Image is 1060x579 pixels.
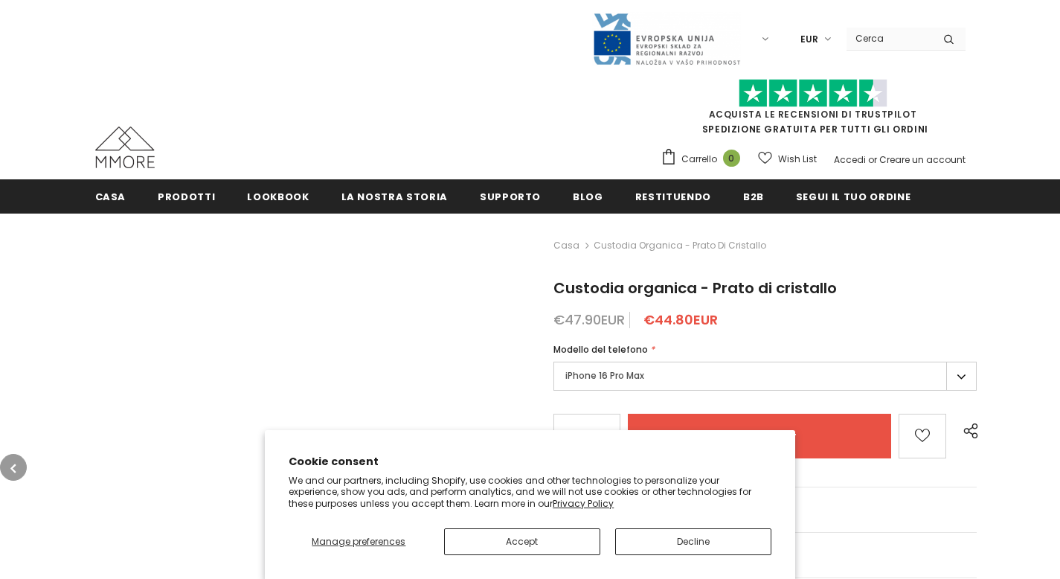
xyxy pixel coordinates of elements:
span: 0 [723,150,740,167]
span: Custodia organica - Prato di cristallo [553,278,837,298]
a: Blog [573,179,603,213]
img: Casi MMORE [95,127,155,168]
span: €44.80EUR [643,310,718,329]
a: Casa [553,237,579,255]
span: supporto [480,190,541,204]
a: Restituendo [635,179,711,213]
button: Accept [444,528,600,555]
span: or [868,153,877,166]
img: Fidati di Pilot Stars [739,79,887,108]
span: Lookbook [247,190,309,204]
a: Accedi [834,153,866,166]
button: Manage preferences [289,528,428,555]
span: Manage preferences [312,535,405,548]
a: Creare un account [879,153,966,166]
label: iPhone 16 Pro Max [553,362,977,391]
input: Add to cart [628,414,891,458]
a: Carrello 0 [661,148,748,170]
input: Search Site [847,28,932,49]
span: Modello del telefono [553,343,648,356]
a: Javni Razpis [592,32,741,45]
span: La nostra storia [341,190,448,204]
a: Wish List [758,146,817,172]
span: Segui il tuo ordine [796,190,910,204]
span: €47.90EUR [553,310,625,329]
span: Wish List [778,152,817,167]
a: La nostra storia [341,179,448,213]
span: Custodia organica - Prato di cristallo [594,237,766,255]
span: Blog [573,190,603,204]
a: Segui il tuo ordine [796,179,910,213]
span: Prodotti [158,190,215,204]
span: EUR [800,32,818,47]
button: Decline [615,528,771,555]
h2: Cookie consent [289,454,771,470]
span: Casa [95,190,126,204]
a: supporto [480,179,541,213]
a: Lookbook [247,179,309,213]
span: B2B [743,190,764,204]
a: Casa [95,179,126,213]
a: B2B [743,179,764,213]
a: Prodotti [158,179,215,213]
span: SPEDIZIONE GRATUITA PER TUTTI GLI ORDINI [661,86,966,135]
img: Javni Razpis [592,12,741,66]
a: Privacy Policy [553,497,614,510]
a: Acquista le recensioni di TrustPilot [709,108,917,121]
span: Restituendo [635,190,711,204]
p: We and our partners, including Shopify, use cookies and other technologies to personalize your ex... [289,475,771,510]
span: Carrello [681,152,717,167]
